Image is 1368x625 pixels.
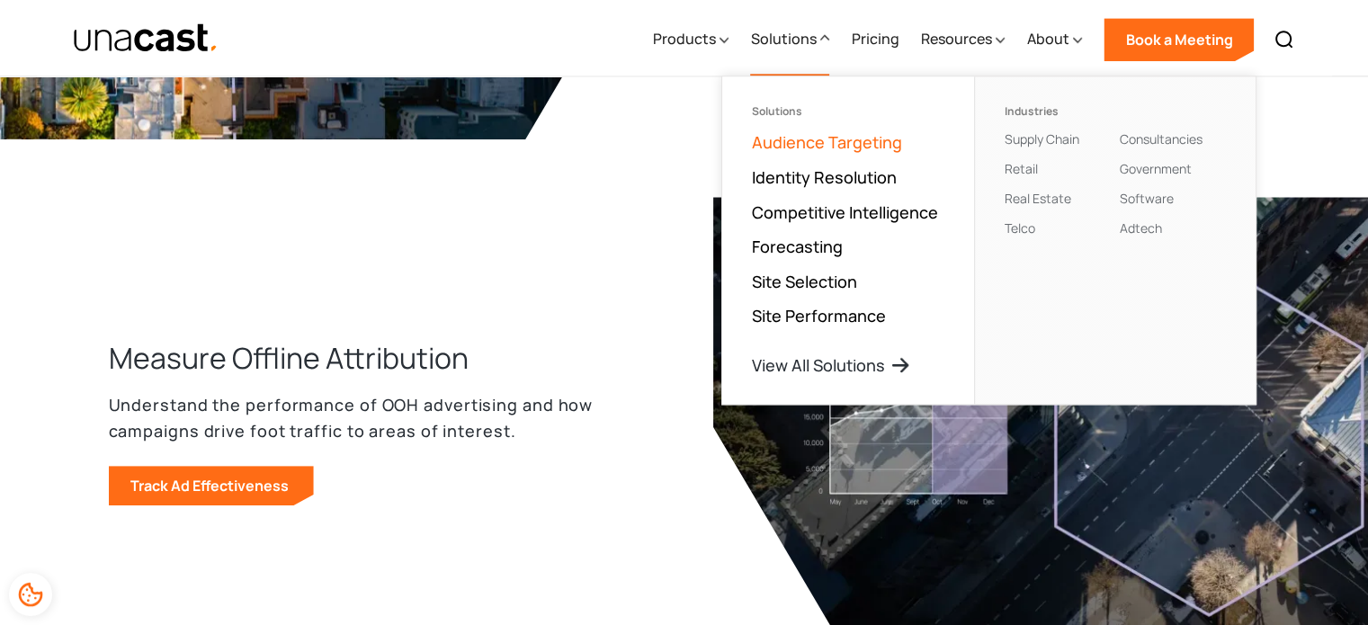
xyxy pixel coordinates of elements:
[751,271,856,292] a: Site Selection
[1004,105,1112,118] div: Industries
[1004,130,1078,147] a: Supply Chain
[751,354,911,376] a: View All Solutions
[1104,18,1254,61] a: Book a Meeting
[751,105,945,118] div: Solutions
[751,131,901,153] a: Audience Targeting
[1004,219,1034,237] a: Telco
[851,3,899,76] a: Pricing
[1119,160,1191,177] a: Government
[1004,160,1037,177] a: Retail
[750,28,816,49] div: Solutions
[9,573,52,616] div: Cookie Preferences
[1274,29,1295,50] img: Search icon
[751,305,885,326] a: Site Performance
[1119,130,1202,147] a: Consultancies
[721,76,1256,405] nav: Solutions
[1119,190,1173,207] a: Software
[750,3,829,76] div: Solutions
[920,28,991,49] div: Resources
[109,466,314,505] a: Track Ad Effectiveness
[1119,219,1161,237] a: Adtech
[920,3,1005,76] div: Resources
[109,338,469,378] h3: Measure Offline Attribution
[652,3,729,76] div: Products
[73,22,219,54] img: Unacast text logo
[1026,3,1082,76] div: About
[751,236,842,257] a: Forecasting
[751,201,937,223] a: Competitive Intelligence
[1026,28,1068,49] div: About
[1004,190,1070,207] a: Real Estate
[73,22,219,54] a: home
[109,392,598,444] p: Understand the performance of OOH advertising and how campaigns drive foot traffic to areas of in...
[652,28,715,49] div: Products
[751,166,896,188] a: Identity Resolution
